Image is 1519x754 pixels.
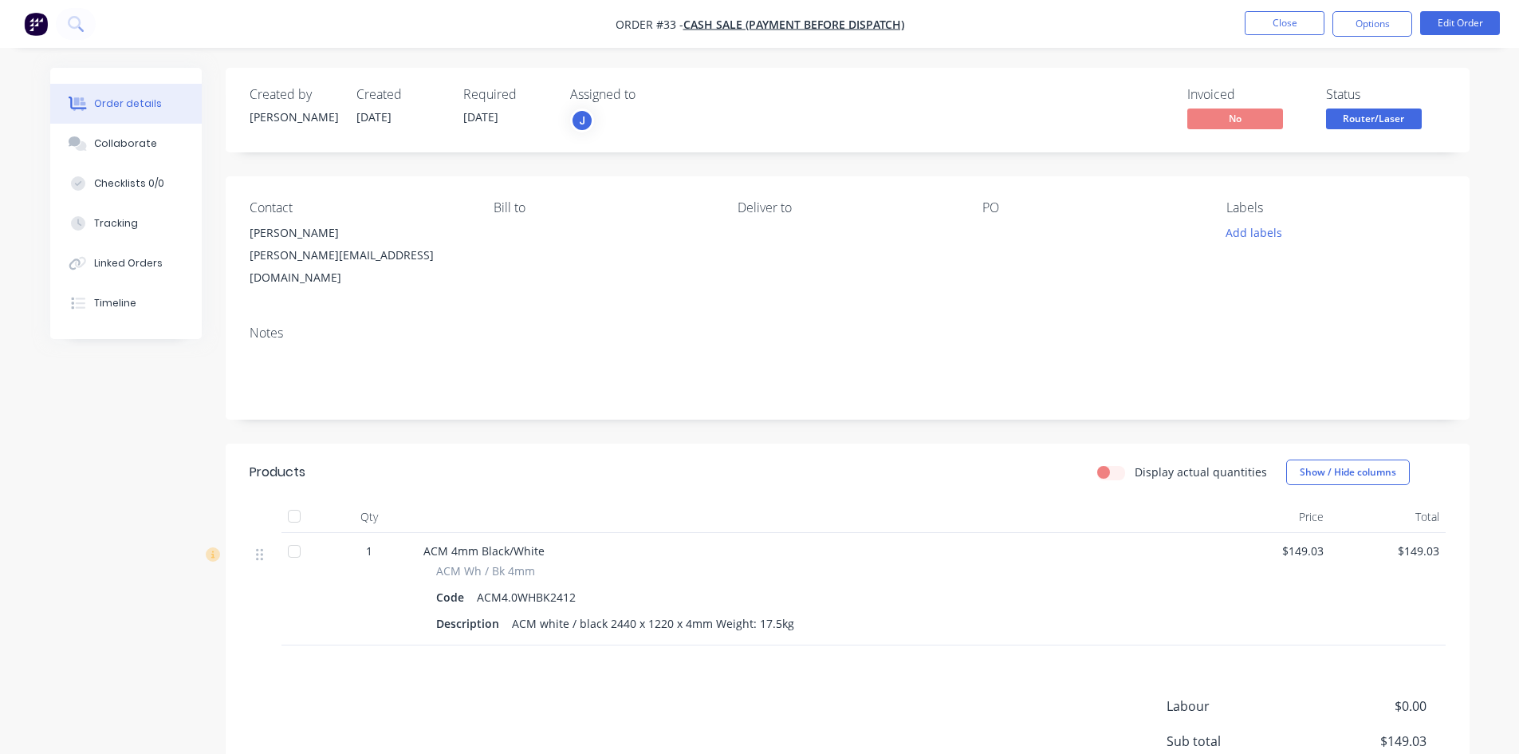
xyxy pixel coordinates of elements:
[24,12,48,36] img: Factory
[470,586,582,609] div: ACM4.0WHBK2412
[463,109,498,124] span: [DATE]
[94,216,138,231] div: Tracking
[506,612,801,635] div: ACM white / black 2440 x 1220 x 4mm Weight: 17.5kg
[94,176,164,191] div: Checklists 0/0
[1420,11,1500,35] button: Edit Order
[50,124,202,164] button: Collaborate
[356,109,392,124] span: [DATE]
[436,563,535,579] span: ACM Wh / Bk 4mm
[1308,697,1426,716] span: $0.00
[366,543,372,559] span: 1
[463,87,551,102] div: Required
[1330,501,1446,533] div: Total
[1308,732,1426,751] span: $149.03
[1214,501,1330,533] div: Price
[321,501,417,533] div: Qty
[1465,700,1503,738] iframe: Intercom live chat
[738,200,956,215] div: Deliver to
[250,109,337,125] div: [PERSON_NAME]
[616,17,683,32] span: Order #33 -
[50,84,202,124] button: Order details
[1245,11,1324,35] button: Close
[1326,109,1422,128] span: Router/Laser
[250,326,1446,341] div: Notes
[982,200,1201,215] div: PO
[436,612,506,635] div: Description
[50,164,202,203] button: Checklists 0/0
[94,296,136,310] div: Timeline
[570,87,730,102] div: Assigned to
[683,17,904,32] a: Cash Sale (payment before dispatch)
[423,543,545,559] span: ACM 4mm Black/White
[94,136,157,151] div: Collaborate
[1187,87,1307,102] div: Invoiced
[1336,543,1439,559] span: $149.03
[356,87,444,102] div: Created
[250,222,468,289] div: [PERSON_NAME][PERSON_NAME][EMAIL_ADDRESS][DOMAIN_NAME]
[436,586,470,609] div: Code
[250,222,468,244] div: [PERSON_NAME]
[250,87,337,102] div: Created by
[1332,11,1412,37] button: Options
[250,463,305,482] div: Products
[1286,460,1410,485] button: Show / Hide columns
[1167,732,1308,751] span: Sub total
[1167,697,1308,716] span: Labour
[1326,109,1422,132] button: Router/Laser
[1326,87,1446,102] div: Status
[494,200,712,215] div: Bill to
[250,244,468,289] div: [PERSON_NAME][EMAIL_ADDRESS][DOMAIN_NAME]
[50,203,202,243] button: Tracking
[1221,543,1324,559] span: $149.03
[250,200,468,215] div: Contact
[570,109,594,132] button: J
[1187,109,1283,128] span: No
[50,283,202,323] button: Timeline
[1135,464,1267,480] label: Display actual quantities
[94,256,163,270] div: Linked Orders
[1218,222,1291,243] button: Add labels
[50,243,202,283] button: Linked Orders
[1226,200,1445,215] div: Labels
[94,97,162,111] div: Order details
